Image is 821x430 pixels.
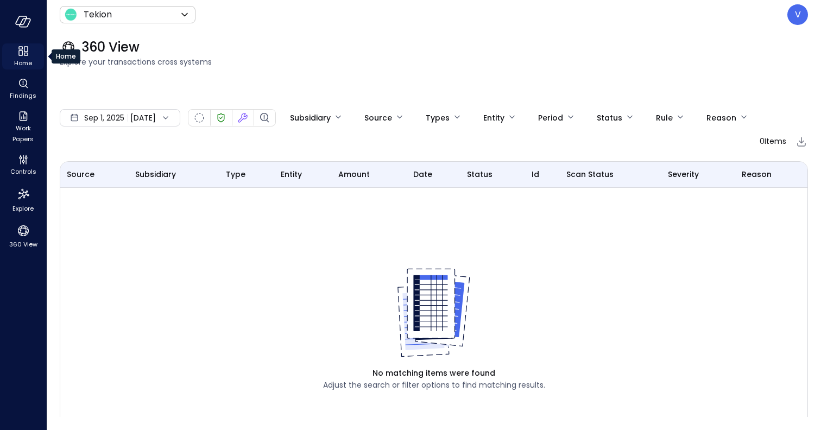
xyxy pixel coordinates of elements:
span: Type [226,168,245,180]
span: Reason [742,168,772,180]
span: date [413,168,432,180]
span: 360 View [81,39,140,56]
span: Findings [10,90,36,101]
div: Finding [258,111,271,124]
div: Status [597,109,622,127]
span: Scan Status [566,168,614,180]
span: id [532,168,539,180]
span: Sep 1, 2025 [84,112,124,124]
div: Home [2,43,44,69]
div: Types [426,109,450,127]
div: Home [52,49,80,64]
p: V [795,8,801,21]
div: Entity [483,109,504,127]
div: Findings [2,76,44,102]
span: No matching items were found [372,367,495,379]
div: Period [538,109,563,127]
span: Explore your transactions cross systems [60,56,808,68]
div: Source [364,109,392,127]
div: Fixed [236,111,249,124]
p: Tekion [84,8,112,21]
div: Explore [2,185,44,215]
span: 360 View [9,239,37,250]
span: entity [281,168,302,180]
span: status [467,168,492,180]
div: Subsidiary [290,109,331,127]
div: Vcharangali [787,4,808,25]
div: Verified [214,111,228,124]
div: Rule [656,109,673,127]
span: Source [67,168,94,180]
span: Adjust the search or filter options to find matching results. [323,379,545,391]
span: Explore [12,203,34,214]
div: Controls [2,152,44,178]
span: Controls [10,166,36,177]
div: Not Scanned [194,113,204,123]
img: Icon [64,8,77,21]
span: amount [338,168,370,180]
span: 0 Items [760,135,786,147]
span: Home [14,58,32,68]
div: Work Papers [2,109,44,146]
span: Subsidiary [135,168,176,180]
span: Severity [668,168,699,180]
div: Reason [706,109,736,127]
div: 360 View [2,222,44,251]
span: Work Papers [7,123,40,144]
